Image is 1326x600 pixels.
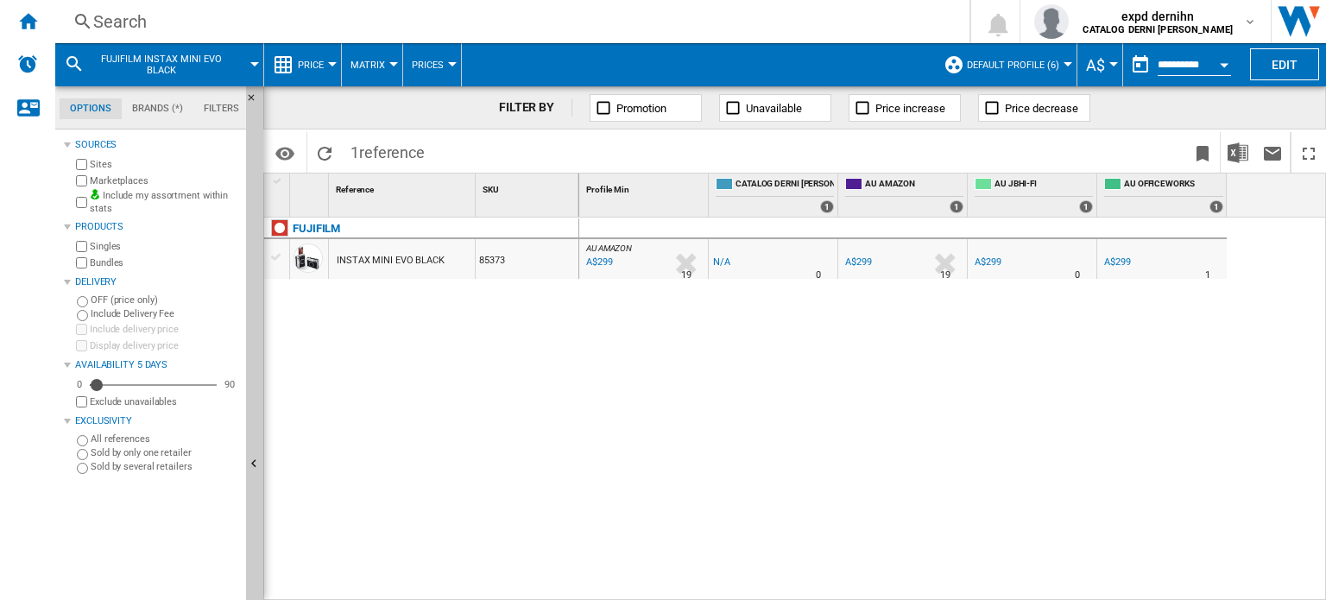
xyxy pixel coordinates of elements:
md-tab-item: Brands (*) [122,98,193,119]
img: mysite-bg-18x18.png [90,189,100,199]
span: AU JBHI-FI [994,178,1093,193]
div: Sort None [294,174,328,200]
div: A$299 [975,256,1001,268]
span: AU AMAZON [586,243,632,253]
div: Profile Min Sort None [583,174,708,200]
div: Price [273,43,332,86]
button: Edit [1250,48,1319,80]
img: excel-24x24.png [1228,142,1248,163]
button: Unavailable [719,94,831,122]
label: Singles [90,240,239,253]
button: Reload [307,132,342,173]
input: Display delivery price [76,340,87,351]
button: md-calendar [1123,47,1158,82]
div: A$299 [1104,256,1131,268]
div: Reference Sort None [332,174,475,200]
img: alerts-logo.svg [17,54,38,74]
input: All references [77,435,88,446]
button: Price [298,43,332,86]
div: Sort None [479,174,578,200]
div: A$299 [845,256,872,268]
button: Price decrease [978,94,1090,122]
div: Sort None [583,174,708,200]
button: Send this report by email [1255,132,1290,173]
label: Include my assortment within stats [90,189,239,216]
input: Include delivery price [76,324,87,335]
md-tab-item: Options [60,98,122,119]
label: Sites [90,158,239,171]
button: Price increase [849,94,961,122]
span: AU AMAZON [865,178,963,193]
div: AU OFFICEWORKS 1 offers sold by AU OFFICEWORKS [1101,174,1227,217]
div: Click to filter on that brand [293,218,340,239]
div: AU JBHI-FI 1 offers sold by AU JBHI-FI [971,174,1096,217]
div: Availability 5 Days [75,358,239,372]
button: Bookmark this report [1185,132,1220,173]
div: FUJIFILM INSTAX MINI EVO BLACK [64,43,255,86]
img: profile.jpg [1034,4,1069,39]
label: Include Delivery Fee [91,307,239,320]
div: A$299 [843,254,872,271]
span: Price [298,60,324,71]
span: Matrix [350,60,385,71]
b: CATALOG DERNI [PERSON_NAME] [1083,24,1233,35]
div: 85373 [476,239,578,279]
button: Prices [412,43,452,86]
div: N/A [713,254,730,271]
div: CATALOG DERNI [PERSON_NAME] 1 offers sold by CATALOG DERNI HARVEY NORMAN [712,174,837,217]
md-slider: Availability [90,376,217,394]
span: AU OFFICEWORKS [1124,178,1223,193]
input: Display delivery price [76,396,87,407]
div: Delivery Time : 0 day [1075,267,1080,284]
button: Maximize [1291,132,1326,173]
div: SKU Sort None [479,174,578,200]
label: Bundles [90,256,239,269]
span: expd dernihn [1083,8,1233,25]
md-menu: Currency [1077,43,1123,86]
input: Sites [76,159,87,170]
div: 1 offers sold by AU OFFICEWORKS [1209,200,1223,213]
div: 90 [220,378,239,391]
span: CATALOG DERNI [PERSON_NAME] [736,178,834,193]
button: Hide [246,86,267,117]
span: FUJIFILM INSTAX MINI EVO BLACK [92,54,230,76]
button: A$ [1086,43,1114,86]
input: Marketplaces [76,175,87,186]
label: All references [91,433,239,445]
button: Default profile (6) [967,43,1068,86]
button: Matrix [350,43,394,86]
span: Price decrease [1005,102,1078,115]
input: Include Delivery Fee [77,310,88,321]
div: Search [93,9,925,34]
div: 1 offers sold by AU AMAZON [950,200,963,213]
div: Sort None [332,174,475,200]
div: 1 offers sold by CATALOG DERNI HARVEY NORMAN [820,200,834,213]
div: 1 offers sold by AU JBHI-FI [1079,200,1093,213]
div: Products [75,220,239,234]
button: FUJIFILM INSTAX MINI EVO BLACK [92,43,248,86]
label: Marketplaces [90,174,239,187]
div: Delivery Time : 19 days [940,267,950,284]
input: Singles [76,241,87,252]
div: Default profile (6) [944,43,1068,86]
input: Sold by only one retailer [77,449,88,460]
label: Exclude unavailables [90,395,239,408]
span: A$ [1086,56,1105,74]
span: 1 [342,132,433,168]
span: Unavailable [746,102,802,115]
div: Delivery Time : 19 days [681,267,691,284]
div: Sources [75,138,239,152]
input: Sold by several retailers [77,463,88,474]
button: Download in Excel [1221,132,1255,173]
div: A$299 [1102,254,1131,271]
span: Price increase [875,102,945,115]
div: Delivery Time : 0 day [816,267,821,284]
div: Delivery [75,275,239,289]
div: INSTAX MINI EVO BLACK [337,241,445,281]
span: Prices [412,60,444,71]
div: FILTER BY [499,99,572,117]
input: Include my assortment within stats [76,192,87,213]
